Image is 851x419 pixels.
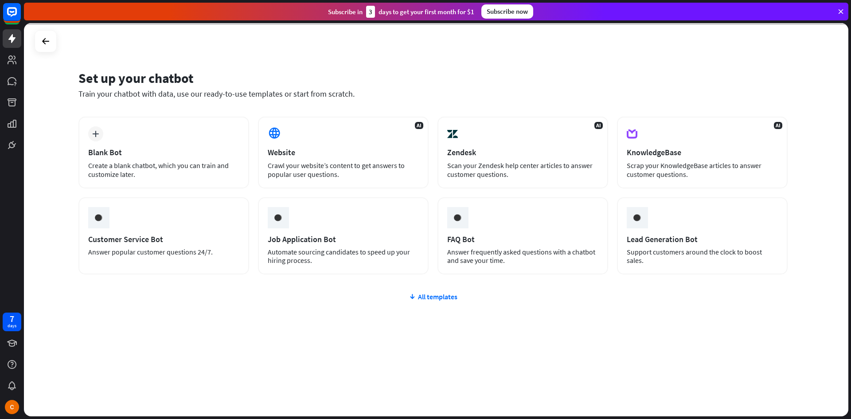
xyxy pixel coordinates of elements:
[3,313,21,331] a: 7 days
[8,323,16,329] div: days
[10,315,14,323] div: 7
[366,6,375,18] div: 3
[328,6,474,18] div: Subscribe in days to get your first month for $1
[481,4,533,19] div: Subscribe now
